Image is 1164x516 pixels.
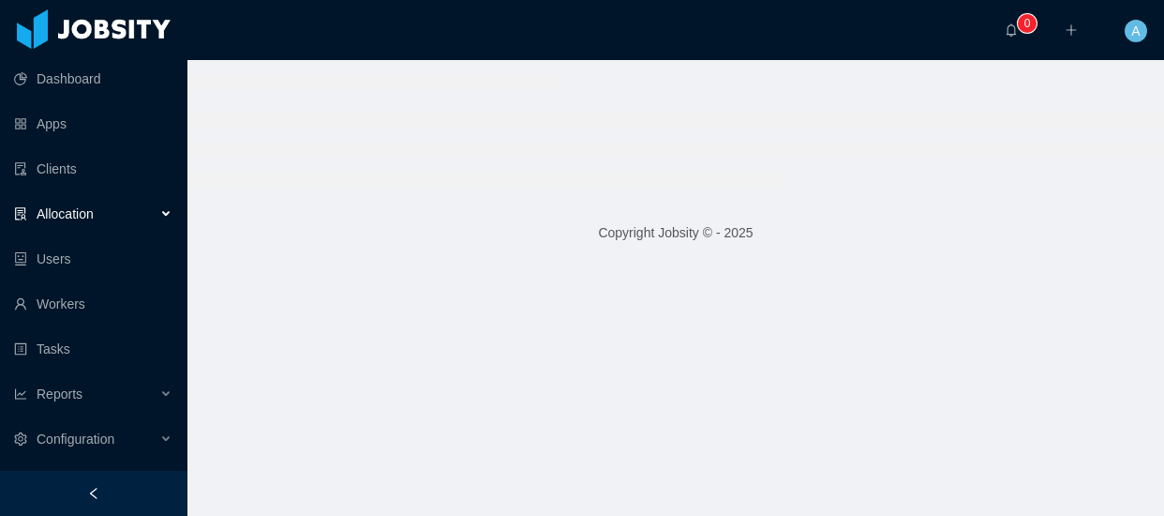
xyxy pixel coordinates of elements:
[1005,23,1018,37] i: icon: bell
[37,206,94,221] span: Allocation
[37,432,114,447] span: Configuration
[14,150,172,188] a: icon: auditClients
[1018,14,1037,33] sup: 0
[14,207,27,220] i: icon: solution
[1131,20,1140,42] span: A
[14,330,172,368] a: icon: profileTasks
[14,240,172,278] a: icon: robotUsers
[37,387,82,402] span: Reports
[187,201,1164,266] footer: Copyright Jobsity © - 2025
[14,105,172,143] a: icon: appstoreApps
[14,60,172,98] a: icon: pie-chartDashboard
[14,285,172,323] a: icon: userWorkers
[14,433,27,446] i: icon: setting
[14,387,27,401] i: icon: line-chart
[1065,23,1078,37] i: icon: plus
